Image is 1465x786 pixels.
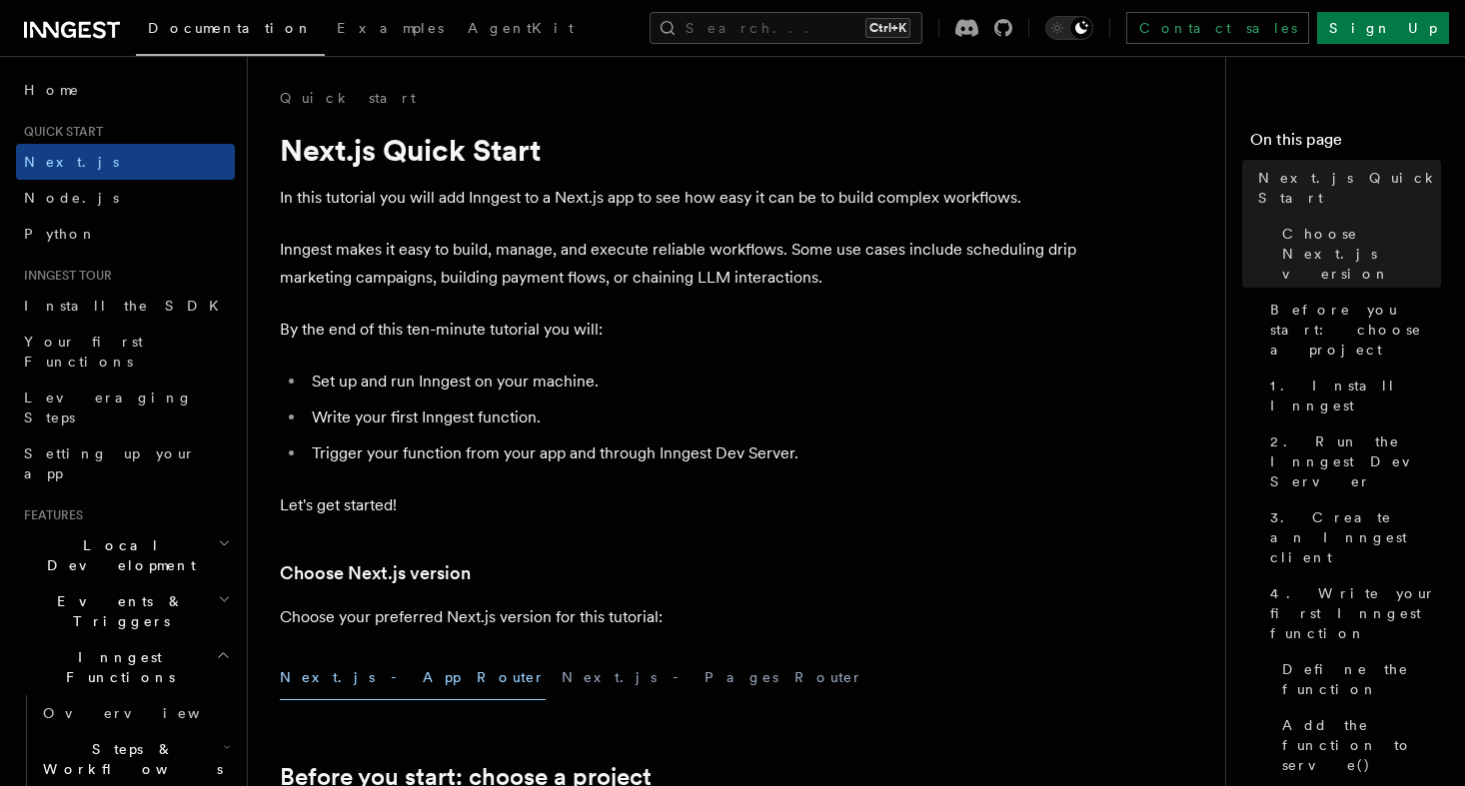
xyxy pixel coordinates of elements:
[280,184,1079,212] p: In this tutorial you will add Inngest to a Next.js app to see how easy it can be to build complex...
[24,390,193,425] span: Leveraging Steps
[280,655,546,700] button: Next.js - App Router
[280,88,416,108] a: Quick start
[1317,12,1449,44] a: Sign Up
[280,559,471,587] a: Choose Next.js version
[16,144,235,180] a: Next.js
[280,316,1079,344] p: By the end of this ten-minute tutorial you will:
[562,655,863,700] button: Next.js - Pages Router
[16,647,216,687] span: Inngest Functions
[280,236,1079,292] p: Inngest makes it easy to build, manage, and execute reliable workflows. Some use cases include sc...
[280,603,1079,631] p: Choose your preferred Next.js version for this tutorial:
[16,535,218,575] span: Local Development
[35,695,235,731] a: Overview
[24,445,196,481] span: Setting up your app
[1274,651,1441,707] a: Define the function
[1262,368,1441,423] a: 1. Install Inngest
[1270,376,1441,415] span: 1. Install Inngest
[136,6,325,56] a: Documentation
[16,591,218,631] span: Events & Triggers
[1250,160,1441,216] a: Next.js Quick Start
[1270,507,1441,567] span: 3. Create an Inngest client
[1250,128,1441,160] h4: On this page
[280,491,1079,519] p: Let's get started!
[16,583,235,639] button: Events & Triggers
[1282,659,1441,699] span: Define the function
[16,268,112,284] span: Inngest tour
[1274,216,1441,292] a: Choose Next.js version
[1262,292,1441,368] a: Before you start: choose a project
[468,20,574,36] span: AgentKit
[16,72,235,108] a: Home
[1126,12,1309,44] a: Contact sales
[16,124,103,140] span: Quick start
[24,154,119,170] span: Next.js
[1262,423,1441,499] a: 2. Run the Inngest Dev Server
[16,435,235,491] a: Setting up your app
[1274,707,1441,783] a: Add the function to serve()
[306,368,1079,395] li: Set up and run Inngest on your machine.
[1258,168,1441,208] span: Next.js Quick Start
[306,439,1079,467] li: Trigger your function from your app and through Inngest Dev Server.
[24,190,119,206] span: Node.js
[650,12,922,44] button: Search...Ctrl+K
[16,507,83,523] span: Features
[16,527,235,583] button: Local Development
[306,403,1079,431] li: Write your first Inngest function.
[16,216,235,252] a: Python
[35,739,223,779] span: Steps & Workflows
[24,80,80,100] span: Home
[1282,715,1441,775] span: Add the function to serve()
[1270,583,1441,643] span: 4. Write your first Inngest function
[16,180,235,216] a: Node.js
[1270,431,1441,491] span: 2. Run the Inngest Dev Server
[1262,575,1441,651] a: 4. Write your first Inngest function
[16,380,235,435] a: Leveraging Steps
[16,639,235,695] button: Inngest Functions
[325,6,456,54] a: Examples
[24,226,97,242] span: Python
[16,324,235,380] a: Your first Functions
[16,288,235,324] a: Install the SDK
[456,6,586,54] a: AgentKit
[1262,499,1441,575] a: 3. Create an Inngest client
[43,705,249,721] span: Overview
[1282,224,1441,284] span: Choose Next.js version
[1270,300,1441,360] span: Before you start: choose a project
[865,18,910,38] kbd: Ctrl+K
[337,20,444,36] span: Examples
[24,334,143,370] span: Your first Functions
[280,132,1079,168] h1: Next.js Quick Start
[1045,16,1093,40] button: Toggle dark mode
[24,298,231,314] span: Install the SDK
[148,20,313,36] span: Documentation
